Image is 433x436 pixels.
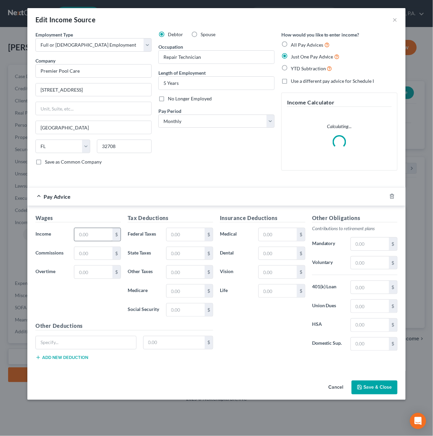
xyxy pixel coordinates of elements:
[168,31,183,37] span: Debtor
[220,214,305,222] h5: Insurance Deductions
[112,228,121,241] div: $
[287,123,392,130] p: Calculating...
[35,231,51,237] span: Income
[159,51,274,64] input: --
[291,66,326,71] span: YTD Subtraction
[74,266,112,278] input: 0.00
[201,31,215,37] span: Spouse
[74,247,112,260] input: 0.00
[74,228,112,241] input: 0.00
[205,228,213,241] div: $
[309,337,347,351] label: Domestic Sup.
[35,32,73,38] span: Employment Type
[259,285,297,297] input: 0.00
[124,265,163,279] label: Other Taxes
[309,256,347,270] label: Voluntary
[44,193,71,200] span: Pay Advice
[35,15,96,24] div: Edit Income Source
[291,54,333,59] span: Just One Pay Advice
[112,266,121,278] div: $
[35,64,152,78] input: Search company by name...
[35,322,213,331] h5: Other Deductions
[297,247,305,260] div: $
[389,300,397,313] div: $
[216,247,255,260] label: Dental
[112,247,121,260] div: $
[159,77,274,90] input: ex: 2 years
[205,285,213,297] div: $
[351,238,389,250] input: 0.00
[158,108,181,114] span: Pay Period
[309,237,347,251] label: Mandatory
[351,257,389,269] input: 0.00
[216,265,255,279] label: Vision
[167,285,205,297] input: 0.00
[168,96,212,101] span: No Longer Employed
[124,284,163,298] label: Medicare
[297,228,305,241] div: $
[297,266,305,278] div: $
[389,338,397,350] div: $
[167,266,205,278] input: 0.00
[259,247,297,260] input: 0.00
[45,159,102,165] span: Save as Common Company
[124,228,163,241] label: Federal Taxes
[312,214,398,222] h5: Other Obligations
[35,355,88,360] button: Add new deduction
[205,336,213,349] div: $
[389,319,397,332] div: $
[351,281,389,294] input: 0.00
[36,83,151,96] input: Enter address...
[351,338,389,350] input: 0.00
[352,381,398,395] button: Save & Close
[351,319,389,332] input: 0.00
[167,228,205,241] input: 0.00
[389,281,397,294] div: $
[410,413,426,429] div: Open Intercom Messenger
[205,266,213,278] div: $
[312,225,398,232] p: Contributions to retirement plans
[97,140,152,153] input: Enter zip...
[124,247,163,260] label: State Taxes
[128,214,213,222] h5: Tax Deductions
[309,318,347,332] label: HSA
[35,58,55,64] span: Company
[167,247,205,260] input: 0.00
[389,238,397,250] div: $
[291,78,374,84] span: Use a different pay advice for Schedule I
[281,31,359,38] label: How would you like to enter income?
[216,284,255,298] label: Life
[216,228,255,241] label: Medical
[309,281,347,294] label: 401(k) Loan
[393,16,398,24] button: ×
[351,300,389,313] input: 0.00
[205,304,213,316] div: $
[389,257,397,269] div: $
[309,299,347,313] label: Union Dues
[32,247,71,260] label: Commissions
[259,266,297,278] input: 0.00
[35,214,121,222] h5: Wages
[36,121,151,134] input: Enter city...
[205,247,213,260] div: $
[32,265,71,279] label: Overtime
[158,69,206,76] label: Length of Employment
[287,98,392,107] h5: Income Calculator
[158,43,183,50] label: Occupation
[259,228,297,241] input: 0.00
[124,303,163,317] label: Social Security
[167,304,205,316] input: 0.00
[323,381,349,395] button: Cancel
[36,336,136,349] input: Specify...
[291,42,323,48] span: All Pay Advices
[36,102,151,115] input: Unit, Suite, etc...
[144,336,205,349] input: 0.00
[297,285,305,297] div: $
